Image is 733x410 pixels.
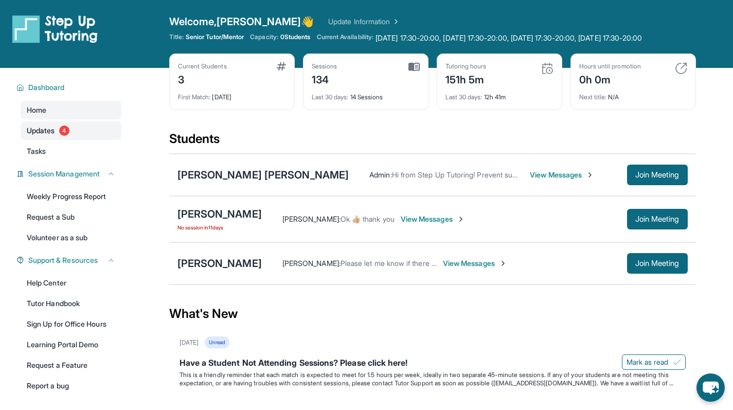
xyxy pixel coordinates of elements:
[390,16,400,27] img: Chevron Right
[21,228,121,247] a: Volunteer as a sub
[169,14,314,29] span: Welcome, [PERSON_NAME] 👋
[328,16,400,27] a: Update Information
[675,62,687,75] img: card
[177,223,262,231] span: No session in 11 days
[541,62,553,75] img: card
[177,168,349,182] div: [PERSON_NAME] [PERSON_NAME]
[673,358,681,366] img: Mark as read
[24,255,115,265] button: Support & Resources
[169,291,696,336] div: What's New
[178,93,211,101] span: First Match :
[21,121,121,140] a: Updates4
[21,294,121,313] a: Tutor Handbook
[280,33,311,41] span: 0 Students
[579,62,641,70] div: Hours until promotion
[21,315,121,333] a: Sign Up for Office Hours
[499,259,507,268] img: Chevron-Right
[180,338,199,347] div: [DATE]
[180,371,686,387] p: This is a friendly reminder that each match is expected to meet for 1.5 hours per week, ideally i...
[445,62,487,70] div: Tutoring hours
[169,131,696,153] div: Students
[622,354,686,370] button: Mark as read
[186,33,244,41] span: Senior Tutor/Mentor
[282,215,341,223] span: [PERSON_NAME] :
[21,208,121,226] a: Request a Sub
[443,258,507,269] span: View Messages
[445,87,553,101] div: 12h 41m
[180,356,686,371] div: Have a Student Not Attending Sessions? Please click here!
[24,169,115,179] button: Session Management
[205,336,229,348] div: Unread
[250,33,278,41] span: Capacity:
[369,170,391,179] span: Admin :
[635,172,680,178] span: Join Meeting
[317,33,373,43] span: Current Availability:
[635,216,680,222] span: Join Meeting
[177,256,262,271] div: [PERSON_NAME]
[178,62,227,70] div: Current Students
[445,93,482,101] span: Last 30 days :
[312,93,349,101] span: Last 30 days :
[21,101,121,119] a: Home
[635,260,680,266] span: Join Meeting
[530,170,594,180] span: View Messages
[341,215,395,223] span: Ok 👍🏼 thank you
[177,207,262,221] div: [PERSON_NAME]
[312,87,420,101] div: 14 Sessions
[21,274,121,292] a: Help Center
[696,373,725,402] button: chat-button
[579,87,687,101] div: N/A
[21,142,121,161] a: Tasks
[277,62,286,70] img: card
[12,14,98,43] img: logo
[178,87,286,101] div: [DATE]
[445,70,487,87] div: 151h 5m
[627,357,669,367] span: Mark as read
[21,335,121,354] a: Learning Portal Demo
[28,82,65,93] span: Dashboard
[282,259,341,268] span: [PERSON_NAME] :
[408,62,420,72] img: card
[21,377,121,395] a: Report a bug
[169,33,184,41] span: Title:
[27,105,46,115] span: Home
[28,169,100,179] span: Session Management
[24,82,115,93] button: Dashboard
[341,259,500,268] span: Please let me know if there are anymore updates
[312,70,337,87] div: 134
[586,171,594,179] img: Chevron-Right
[28,255,98,265] span: Support & Resources
[627,209,688,229] button: Join Meeting
[579,70,641,87] div: 0h 0m
[627,253,688,274] button: Join Meeting
[59,126,69,136] span: 4
[457,215,465,223] img: Chevron-Right
[21,187,121,206] a: Weekly Progress Report
[27,126,55,136] span: Updates
[401,214,465,224] span: View Messages
[27,146,46,156] span: Tasks
[178,70,227,87] div: 3
[312,62,337,70] div: Sessions
[579,93,607,101] span: Next title :
[376,33,642,43] span: [DATE] 17:30-20:00, [DATE] 17:30-20:00, [DATE] 17:30-20:00, [DATE] 17:30-20:00
[627,165,688,185] button: Join Meeting
[21,356,121,375] a: Request a Feature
